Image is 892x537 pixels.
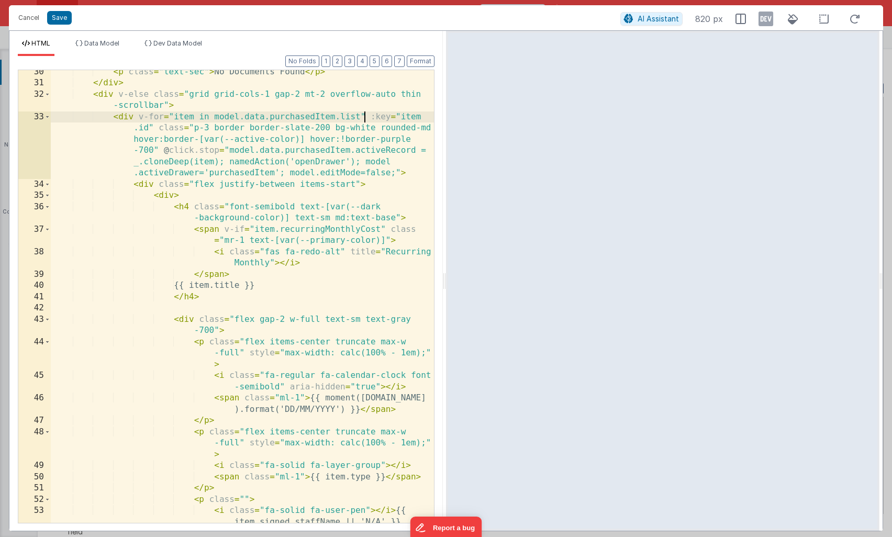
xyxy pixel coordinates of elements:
[18,190,51,202] div: 35
[18,303,51,314] div: 42
[18,202,51,224] div: 36
[18,337,51,371] div: 44
[18,393,51,415] div: 46
[357,55,367,67] button: 4
[18,224,51,247] div: 37
[18,314,51,337] div: 43
[18,370,51,393] div: 45
[407,55,434,67] button: Format
[47,11,72,25] button: Save
[18,483,51,494] div: 51
[321,55,330,67] button: 1
[638,14,679,23] span: AI Assistant
[13,10,44,25] button: Cancel
[18,292,51,303] div: 41
[18,415,51,427] div: 47
[370,55,380,67] button: 5
[18,111,51,179] div: 33
[31,39,50,47] span: HTML
[382,55,392,67] button: 6
[153,39,202,47] span: Dev Data Model
[84,39,119,47] span: Data Model
[18,66,51,78] div: 30
[18,179,51,191] div: 34
[18,269,51,281] div: 39
[394,55,405,67] button: 7
[332,55,342,67] button: 2
[18,247,51,269] div: 38
[18,494,51,506] div: 52
[18,427,51,461] div: 48
[18,280,51,292] div: 40
[18,460,51,472] div: 49
[18,77,51,89] div: 31
[18,505,51,528] div: 53
[344,55,355,67] button: 3
[695,13,723,25] span: 820 px
[285,55,319,67] button: No Folds
[620,12,683,26] button: AI Assistant
[18,89,51,111] div: 32
[18,472,51,483] div: 50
